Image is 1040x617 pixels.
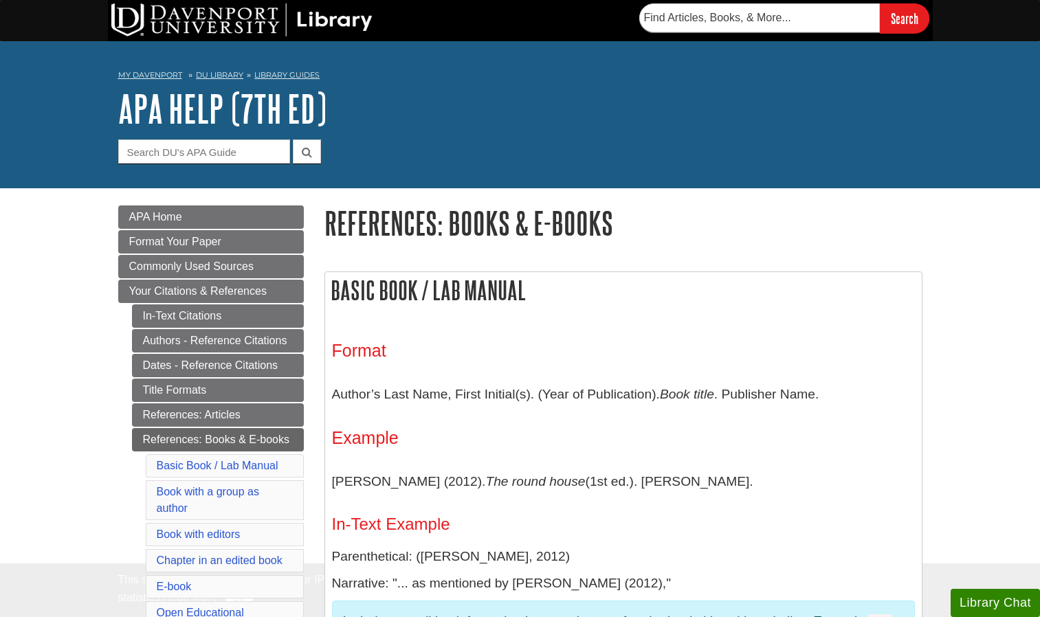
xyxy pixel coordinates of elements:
[157,554,283,566] a: Chapter in an edited book
[639,3,880,32] input: Find Articles, Books, & More...
[132,304,304,328] a: In-Text Citations
[118,230,304,254] a: Format Your Paper
[132,403,304,427] a: References: Articles
[132,428,304,451] a: References: Books & E-books
[157,460,278,471] a: Basic Book / Lab Manual
[118,66,922,88] nav: breadcrumb
[118,280,304,303] a: Your Citations & References
[132,379,304,402] a: Title Formats
[118,205,304,229] a: APA Home
[129,211,182,223] span: APA Home
[254,70,320,80] a: Library Guides
[324,205,922,240] h1: References: Books & E-books
[332,462,915,502] p: [PERSON_NAME] (2012). (1st ed.). [PERSON_NAME].
[132,329,304,352] a: Authors - Reference Citations
[951,589,1040,617] button: Library Chat
[132,354,304,377] a: Dates - Reference Citations
[118,69,182,81] a: My Davenport
[325,272,922,308] h2: Basic Book / Lab Manual
[332,547,915,567] p: Parenthetical: ([PERSON_NAME], 2012)
[118,139,290,164] input: Search DU's APA Guide
[157,528,241,540] a: Book with editors
[157,581,192,592] a: E-book
[485,474,585,489] i: The round house
[118,255,304,278] a: Commonly Used Sources
[196,70,243,80] a: DU Library
[332,515,915,533] h4: In-Text Example
[639,3,929,33] form: Searches DU Library's articles, books, and more
[332,374,915,414] p: Author’s Last Name, First Initial(s). (Year of Publication). . Publisher Name.
[332,341,915,361] h3: Format
[660,387,714,401] i: Book title
[332,428,915,448] h3: Example
[111,3,373,36] img: DU Library
[129,260,254,272] span: Commonly Used Sources
[157,486,259,514] a: Book with a group as author
[332,574,915,594] p: Narrative: "... as mentioned by [PERSON_NAME] (2012),"
[118,87,327,130] a: APA Help (7th Ed)
[129,236,221,247] span: Format Your Paper
[880,3,929,33] input: Search
[129,285,267,297] span: Your Citations & References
